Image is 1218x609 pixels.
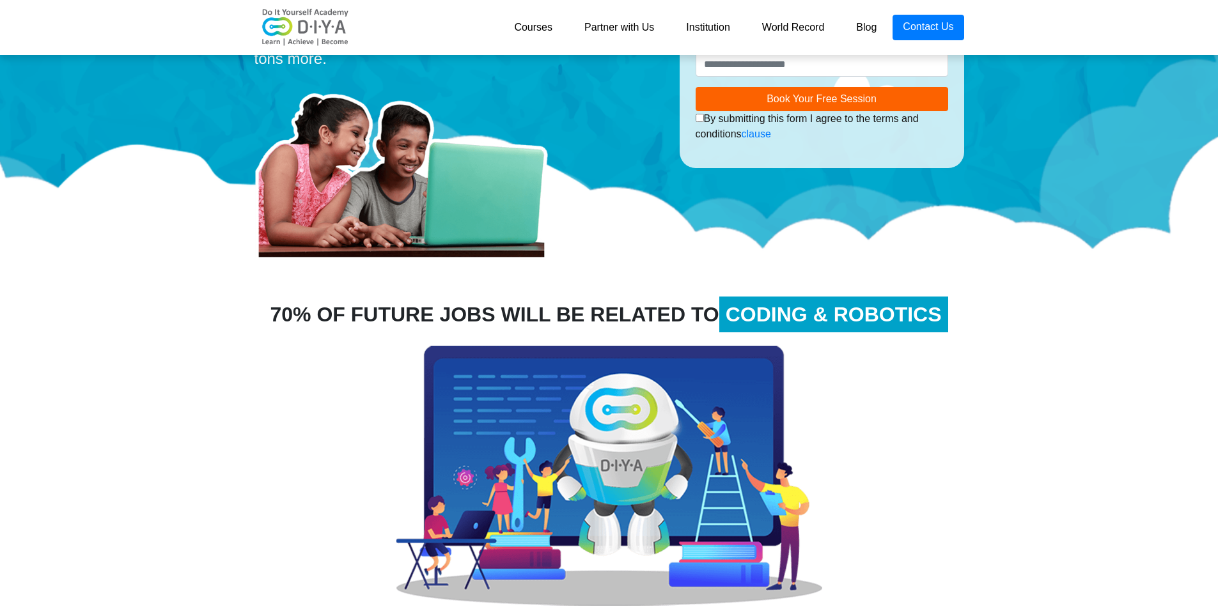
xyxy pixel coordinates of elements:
span: Book Your Free Session [767,93,877,104]
a: World Record [746,15,841,40]
span: CODING & ROBOTICS [719,297,948,332]
a: Partner with Us [568,15,670,40]
img: slide-2-image.png [396,346,822,606]
a: Courses [498,15,568,40]
a: Contact Us [893,15,964,40]
img: home-prod.png [254,75,561,260]
a: Institution [670,15,746,40]
a: Blog [840,15,893,40]
div: 70% OF FUTURE JOBS WILL BE RELATED TO [245,299,974,330]
a: clause [742,128,771,139]
img: logo-v2.png [254,8,357,47]
button: Book Your Free Session [696,87,948,111]
div: By submitting this form I agree to the terms and conditions [696,111,948,142]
